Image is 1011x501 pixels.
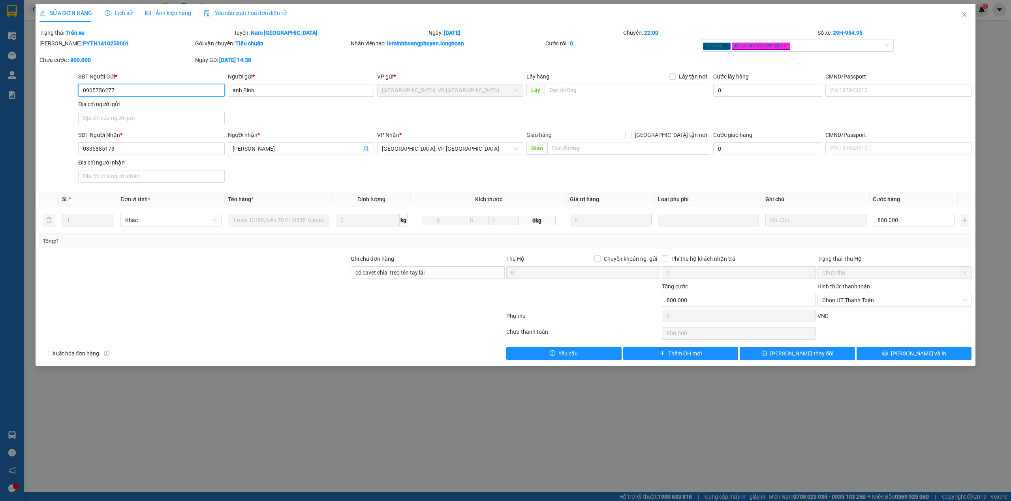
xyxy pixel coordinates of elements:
[825,72,972,81] div: CMND/Passport
[145,10,191,16] span: Ảnh kiện hàng
[526,73,549,80] span: Lấy hàng
[145,10,151,16] span: picture
[83,40,129,47] b: PYTH1410250001
[105,10,110,16] span: clock-circle
[78,131,224,139] div: SĐT Người Nhận
[363,146,369,152] span: user-add
[39,10,92,16] span: SỬA ĐƠN HÀNG
[547,142,710,155] input: Dọc đường
[713,84,822,97] input: Cước lấy hàng
[120,196,150,202] span: Đơn vị tính
[228,214,329,226] input: VD: Bàn, Ghế
[783,44,787,48] span: close
[62,196,68,202] span: SL
[817,313,829,319] span: VND
[660,350,665,357] span: plus
[233,28,428,37] div: Tuyến:
[219,57,251,63] b: [DATE] 14:38
[195,39,349,48] div: Gói vận chuyển:
[732,43,791,50] span: Đã gọi khách (VP gửi)
[545,84,710,96] input: Dọc đường
[631,131,710,139] span: [GEOGRAPHIC_DATA] tận nơi
[382,143,519,155] span: Hà Nội: VP Quận Thanh Xuân
[357,196,385,202] span: Định lượng
[39,56,194,64] div: Chưa cước :
[526,132,552,138] span: Giao hàng
[817,28,972,37] div: Số xe:
[235,40,263,47] b: Tiêu chuẩn
[39,28,233,37] div: Trạng thái:
[49,349,103,358] span: Xuất hóa đơn hàng
[39,39,194,48] div: [PERSON_NAME]:
[104,351,109,356] span: info-circle
[204,10,210,17] img: icon
[204,10,287,16] span: Yêu cầu xuất hóa đơn điện tử
[125,214,217,226] span: Khác
[668,254,739,263] span: Phí thu hộ khách nhận trả
[387,40,464,47] b: leminhhoangphuyen.longhoan
[822,267,967,279] span: Chưa thu
[601,254,660,263] span: Chuyển khoản ng. gửi
[526,142,547,155] span: Giao
[506,347,622,360] button: exclamation-circleYêu cầu
[382,84,519,96] span: Phú Yên: VP Tuy Hòa
[713,132,752,138] label: Cước giao hàng
[825,131,972,139] div: CMND/Passport
[961,11,968,18] span: close
[570,40,573,47] b: 0
[519,216,556,225] span: 0kg
[762,192,870,207] th: Ghi chú
[505,327,661,341] div: Chưa thanh toán
[70,57,91,63] b: 800.000
[377,132,399,138] span: VP Nhận
[873,196,900,202] span: Cước hàng
[765,214,866,226] input: Ghi Chú
[475,196,502,202] span: Kích thước
[723,44,727,48] span: close
[43,237,390,245] div: Tổng: 1
[761,350,767,357] span: save
[713,142,822,155] input: Cước giao hàng
[676,72,710,81] span: Lấy tận nơi
[857,347,972,360] button: printer[PERSON_NAME] và In
[623,347,739,360] button: plusThêm ĐH mới
[622,28,817,37] div: Chuyến:
[558,349,578,358] span: Yêu cầu
[961,214,968,226] button: plus
[655,192,762,207] th: Loại phụ phí
[228,72,374,81] div: Người gửi
[66,30,85,36] b: Trên xe
[351,39,544,48] div: Nhân viên tạo:
[351,256,394,262] label: Ghi chú đơn hàng
[822,294,967,306] span: Chọn HT Thanh Toán
[703,43,731,50] span: Xe máy
[195,56,349,64] div: Ngày GD:
[400,214,408,226] span: kg
[505,312,661,325] div: Phụ thu
[817,283,870,290] label: Hình thức thanh toán
[377,72,523,81] div: VP gửi
[422,216,455,225] input: D
[713,73,749,80] label: Cước lấy hàng
[891,349,946,358] span: [PERSON_NAME] và In
[251,30,318,36] b: Nam [GEOGRAPHIC_DATA]
[570,196,599,202] span: Giá trị hàng
[444,30,460,36] b: [DATE]
[526,84,545,96] span: Lấy
[740,347,855,360] button: save[PERSON_NAME] thay đổi
[78,170,224,183] input: Địa chỉ của người nhận
[78,158,224,167] div: Địa chỉ người nhận
[833,30,863,36] b: 29H-954.95
[882,350,888,357] span: printer
[78,100,224,108] div: Địa chỉ người gửi
[488,216,519,225] input: C
[506,256,524,262] span: Thu Hộ
[78,112,224,124] input: Địa chỉ của người gửi
[953,4,975,26] button: Close
[545,39,699,48] div: Cước rồi :
[351,266,505,279] input: Ghi chú đơn hàng
[662,283,688,290] span: Tổng cước
[428,28,622,37] div: Ngày:
[644,30,658,36] b: 22:00
[228,131,374,139] div: Người nhận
